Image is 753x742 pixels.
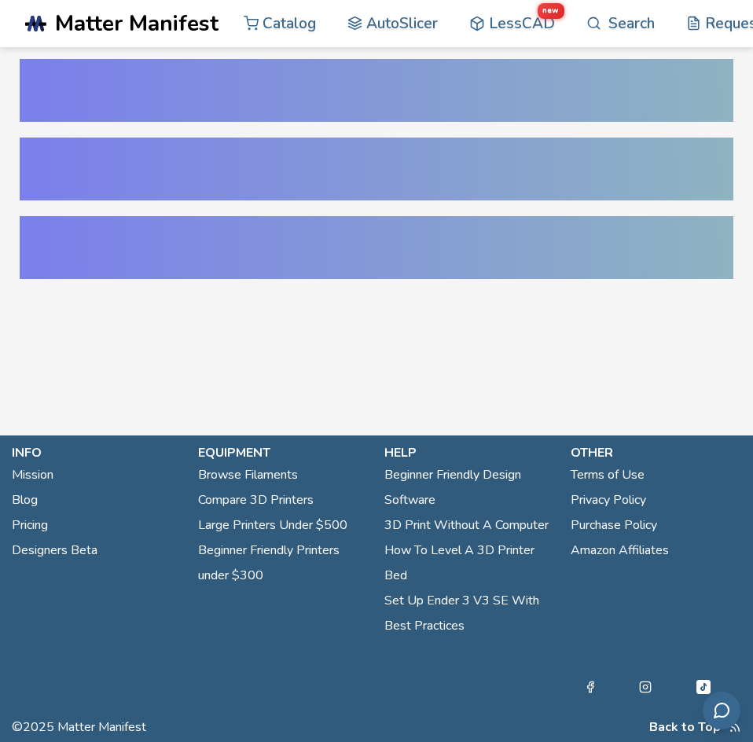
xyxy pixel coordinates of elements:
[55,11,219,36] span: Matter Manifest
[694,678,713,696] a: Tiktok
[584,678,597,696] a: Facebook
[384,588,555,638] a: Set Up Ender 3 V3 SE With Best Practices
[538,3,564,19] span: new
[571,443,741,462] p: other
[639,678,652,696] a: Instagram
[571,487,646,512] a: Privacy Policy
[729,720,741,734] a: RSS Feed
[12,443,182,462] p: info
[12,538,97,563] a: Designers Beta
[198,487,314,512] a: Compare 3D Printers
[198,443,369,462] p: equipment
[12,487,38,512] a: Blog
[198,462,298,487] a: Browse Filaments
[384,512,549,538] a: 3D Print Without A Computer
[198,512,347,538] a: Large Printers Under $500
[384,538,555,588] a: How To Level A 3D Printer Bed
[571,538,669,563] a: Amazon Affiliates
[649,720,721,734] button: Back to Top
[384,462,555,512] a: Beginner Friendly Design Software
[703,692,740,729] button: Send feedback via email
[384,443,555,462] p: help
[12,512,48,538] a: Pricing
[12,720,146,734] span: © 2025 Matter Manifest
[571,512,657,538] a: Purchase Policy
[198,538,369,588] a: Beginner Friendly Printers under $300
[571,462,645,487] a: Terms of Use
[12,462,53,487] a: Mission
